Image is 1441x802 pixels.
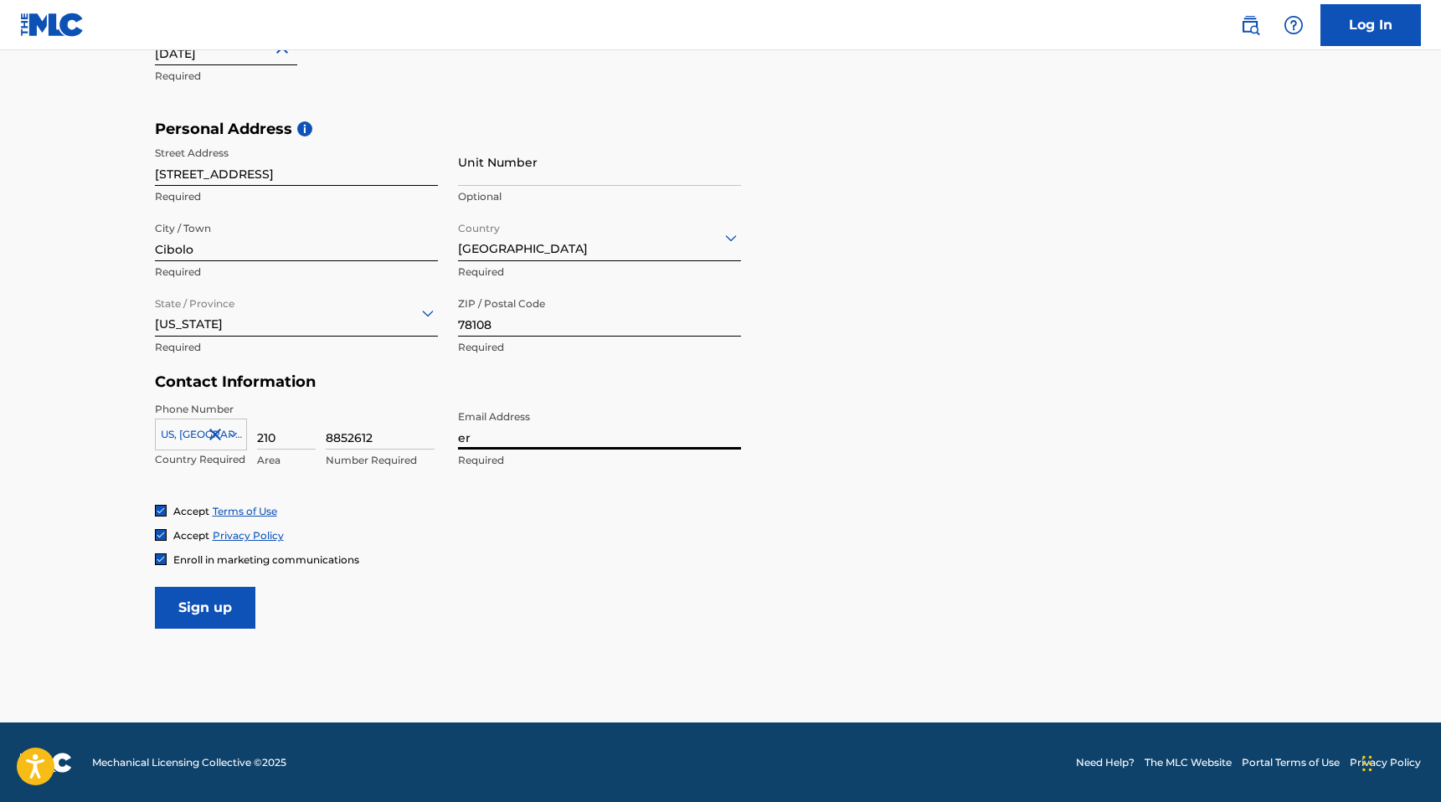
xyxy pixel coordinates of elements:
span: Accept [173,505,209,517]
span: Enroll in marketing communications [173,553,359,566]
a: Privacy Policy [1350,755,1421,770]
p: Required [458,453,741,468]
p: Required [155,340,438,355]
p: Required [155,265,438,280]
img: checkbox [156,506,166,516]
p: Required [155,69,438,84]
a: Privacy Policy [213,529,284,542]
a: Need Help? [1076,755,1135,770]
input: Sign up [155,587,255,629]
h5: Contact Information [155,373,741,392]
p: Country Required [155,452,247,467]
p: Area [257,453,316,468]
div: Help [1277,8,1310,42]
p: Required [155,189,438,204]
label: Country [458,211,500,236]
p: Optional [458,189,741,204]
a: Log In [1320,4,1421,46]
p: Required [458,340,741,355]
img: logo [20,753,72,773]
span: Mechanical Licensing Collective © 2025 [92,755,286,770]
iframe: Chat Widget [1357,722,1441,802]
img: MLC Logo [20,13,85,37]
label: State / Province [155,286,234,311]
img: checkbox [156,530,166,540]
a: Public Search [1233,8,1267,42]
img: help [1284,15,1304,35]
a: Portal Terms of Use [1242,755,1340,770]
p: Required [458,265,741,280]
p: Number Required [326,453,435,468]
div: [US_STATE] [155,292,438,333]
a: The MLC Website [1145,755,1232,770]
div: Drag [1362,738,1372,789]
span: i [297,121,312,136]
span: Accept [173,529,209,542]
img: search [1240,15,1260,35]
img: checkbox [156,554,166,564]
a: Terms of Use [213,505,277,517]
div: [GEOGRAPHIC_DATA] [458,217,741,258]
h5: Personal Address [155,120,1287,139]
